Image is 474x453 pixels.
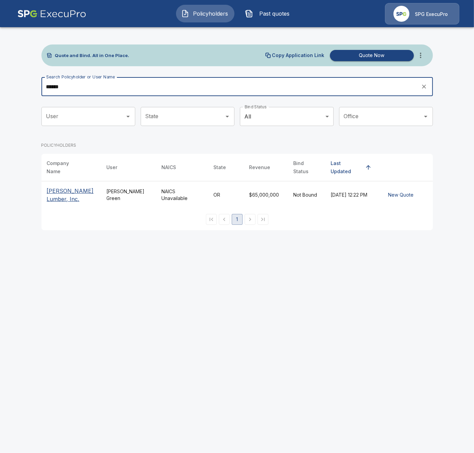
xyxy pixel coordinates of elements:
button: Policyholders IconPolicyholders [176,5,234,22]
p: SPG ExecuPro [415,11,448,18]
div: Last Updated [331,159,362,176]
button: page 1 [232,214,243,225]
nav: pagination navigation [205,214,269,225]
button: Open [223,112,232,121]
div: NAICS [162,163,176,171]
span: Past quotes [256,10,293,18]
th: Bind Status [288,154,325,181]
img: Policyholders Icon [181,10,189,18]
label: Search Policyholder or User Name [46,74,115,80]
td: Not Bound [288,181,325,209]
span: Policyholders [192,10,229,18]
div: Revenue [249,163,270,171]
div: User [107,163,118,171]
div: State [213,163,226,171]
p: POLICYHOLDERS [41,142,76,148]
td: $65,000,000 [244,181,288,209]
a: Agency IconSPG ExecuPro [385,3,459,24]
div: All [240,107,334,126]
button: Open [123,112,133,121]
img: Agency Icon [393,6,409,22]
table: simple table [41,154,433,209]
img: AA Logo [17,3,86,24]
button: New Quote [385,189,416,201]
label: Bind Status [245,104,267,110]
img: Past quotes Icon [245,10,253,18]
button: Past quotes IconPast quotes [240,5,298,22]
p: Copy Application Link [272,53,324,58]
div: [PERSON_NAME] Green [107,188,151,202]
td: NAICS Unavailable [156,181,208,209]
td: [DATE] 12:22 PM [325,181,380,209]
button: Quote Now [330,50,414,61]
button: Open [421,112,431,121]
div: Company Name [47,159,84,176]
button: more [414,49,427,62]
button: clear search [419,81,429,92]
a: Quote Now [327,50,414,61]
p: Quote and Bind. All in One Place. [55,53,129,58]
p: [PERSON_NAME] Lumber, Inc. [47,187,96,203]
td: OR [208,181,244,209]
